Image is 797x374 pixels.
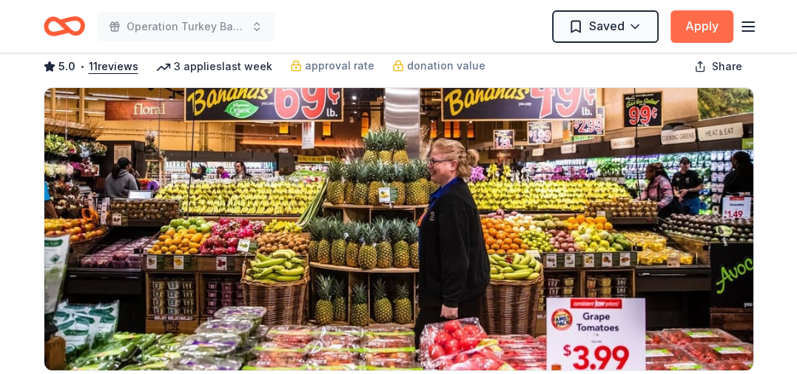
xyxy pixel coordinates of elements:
span: donation value [407,57,485,75]
span: approval rate [305,57,374,75]
span: Saved [589,16,625,35]
a: Home [44,9,85,44]
span: 5.0 [58,58,75,75]
img: Image for Wegmans [44,88,753,370]
a: approval rate [290,57,374,75]
button: Share [682,52,754,81]
button: Apply [670,10,733,43]
span: • [79,61,84,72]
span: Operation Turkey Baskets [127,18,245,35]
a: donation value [392,57,485,75]
button: Operation Turkey Baskets [97,12,275,41]
button: Saved [552,10,659,43]
button: 11reviews [89,58,138,75]
div: 3 applies last week [156,58,272,75]
span: Share [712,58,742,75]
